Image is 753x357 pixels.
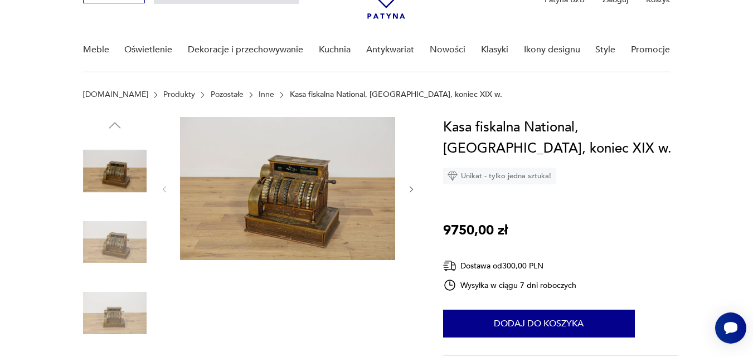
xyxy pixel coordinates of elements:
[481,28,508,71] a: Klasyki
[319,28,351,71] a: Kuchnia
[443,278,577,292] div: Wysyłka w ciągu 7 dni roboczych
[443,259,577,273] div: Dostawa od 300,00 PLN
[124,28,172,71] a: Oświetlenie
[188,28,303,71] a: Dekoracje i przechowywanie
[83,281,147,345] img: Zdjęcie produktu Kasa fiskalna National, USA, koniec XIX w.
[259,90,274,99] a: Inne
[631,28,670,71] a: Promocje
[443,259,456,273] img: Ikona dostawy
[290,90,502,99] p: Kasa fiskalna National, [GEOGRAPHIC_DATA], koniec XIX w.
[443,310,635,338] button: Dodaj do koszyka
[83,139,147,203] img: Zdjęcie produktu Kasa fiskalna National, USA, koniec XIX w.
[430,28,465,71] a: Nowości
[180,117,395,260] img: Zdjęcie produktu Kasa fiskalna National, USA, koniec XIX w.
[366,28,414,71] a: Antykwariat
[443,117,678,159] h1: Kasa fiskalna National, [GEOGRAPHIC_DATA], koniec XIX w.
[448,171,458,181] img: Ikona diamentu
[443,168,556,184] div: Unikat - tylko jedna sztuka!
[163,90,195,99] a: Produkty
[83,28,109,71] a: Meble
[211,90,244,99] a: Pozostałe
[715,312,746,344] iframe: Smartsupp widget button
[83,211,147,274] img: Zdjęcie produktu Kasa fiskalna National, USA, koniec XIX w.
[83,90,148,99] a: [DOMAIN_NAME]
[443,220,508,241] p: 9750,00 zł
[524,28,580,71] a: Ikony designu
[595,28,615,71] a: Style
